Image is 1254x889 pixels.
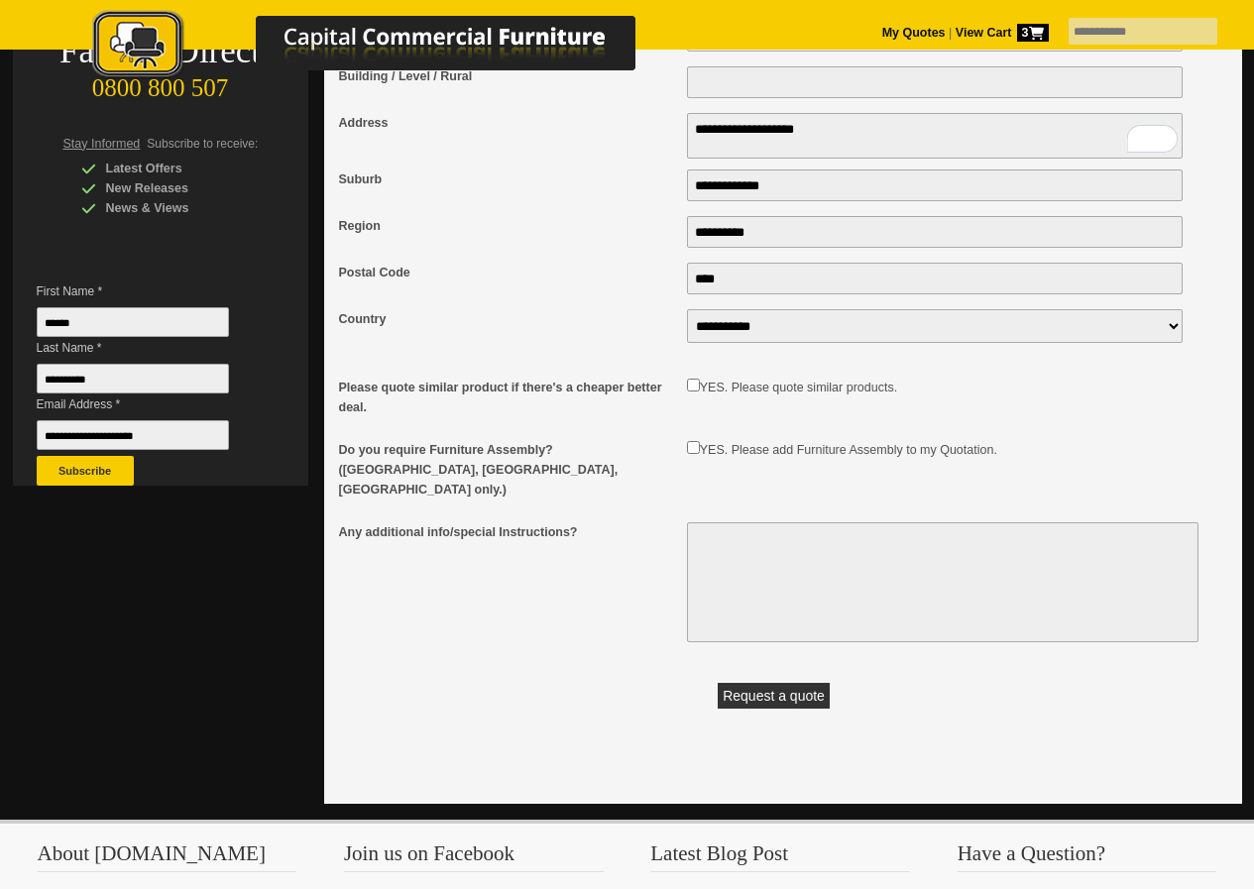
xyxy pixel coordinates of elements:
[687,441,700,454] input: Do you require Furniture Assembly? (Auckland, Wellington, Christchurch only.)
[37,364,229,393] input: Last Name *
[339,216,677,236] span: Region
[700,443,997,457] label: YES. Please add Furniture Assembly to my Quotation.
[339,378,677,417] span: Please quote similar product if there's a cheaper better deal.
[339,263,677,282] span: Postal Code
[1017,24,1049,42] span: 3
[958,843,1217,872] h3: Have a Question?
[687,113,1184,159] textarea: To enrich screen reader interactions, please activate Accessibility in Grammarly extension settings
[38,843,297,872] h3: About [DOMAIN_NAME]
[339,169,677,189] span: Suburb
[700,381,897,394] label: YES. Please quote similar products.
[882,26,946,40] a: My Quotes
[339,309,677,329] span: Country
[687,169,1184,201] input: Suburb
[650,843,910,872] h3: Latest Blog Post
[38,10,732,88] a: Capital Commercial Furniture Logo
[952,26,1048,40] a: View Cart3
[13,38,308,65] div: Factory Direct
[687,216,1184,248] input: Region
[37,338,259,358] span: Last Name *
[339,113,677,133] span: Address
[13,64,308,102] div: 0800 800 507
[339,522,677,542] span: Any additional info/special Instructions?
[344,843,604,872] h3: Join us on Facebook
[687,379,700,391] input: Please quote similar product if there's a cheaper better deal.
[147,137,258,151] span: Subscribe to receive:
[37,420,229,450] input: Email Address *
[37,281,259,301] span: First Name *
[718,683,830,709] button: Request a quote
[81,178,270,198] div: New Releases
[37,394,259,414] span: Email Address *
[687,522,1198,642] textarea: Any additional info/special Instructions?
[38,10,732,82] img: Capital Commercial Furniture Logo
[339,440,677,500] span: Do you require Furniture Assembly? ([GEOGRAPHIC_DATA], [GEOGRAPHIC_DATA], [GEOGRAPHIC_DATA] only.)
[956,26,1049,40] strong: View Cart
[687,66,1184,98] input: Building / Level / Rural
[37,456,134,486] button: Subscribe
[37,307,229,337] input: First Name *
[687,309,1184,343] select: Country
[687,263,1184,294] input: Postal Code
[81,159,270,178] div: Latest Offers
[81,198,270,218] div: News & Views
[63,137,141,151] span: Stay Informed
